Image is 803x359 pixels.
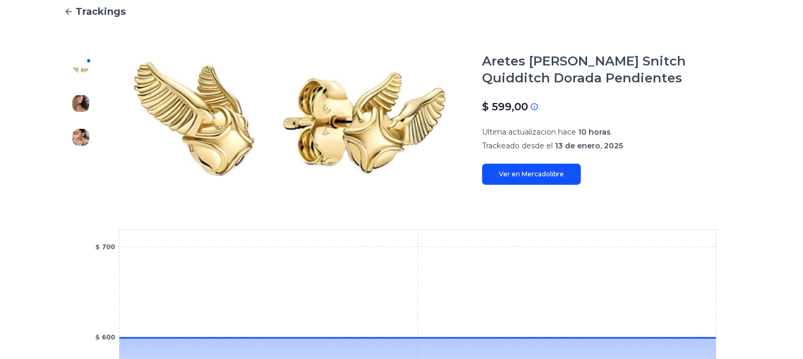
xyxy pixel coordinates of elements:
img: Aretes Harry Potter Snitch Quidditch Dorada Pendientes [119,53,461,185]
span: 13 de enero, 2025 [555,141,623,150]
span: Trackings [75,4,126,19]
span: Ultima actualizacion hace [482,127,576,137]
img: Aretes Harry Potter Snitch Quidditch Dorada Pendientes [72,95,89,112]
a: Ver en Mercadolibre [482,164,581,185]
p: $ 599,00 [482,99,528,114]
span: Trackeado desde el [482,141,553,150]
span: 10 horas [578,127,611,137]
a: Trackings [64,4,740,19]
tspan: $ 700 [95,243,115,250]
img: Aretes Harry Potter Snitch Quidditch Dorada Pendientes [72,61,89,78]
tspan: $ 600 [95,334,115,341]
h1: Aretes [PERSON_NAME] Snitch Quidditch Dorada Pendientes [482,53,740,87]
img: Aretes Harry Potter Snitch Quidditch Dorada Pendientes [72,129,89,146]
